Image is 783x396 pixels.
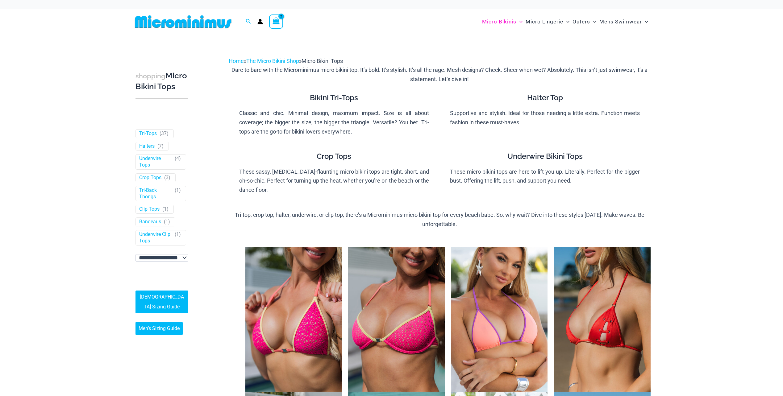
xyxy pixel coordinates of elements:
[451,247,548,392] img: Wild Card Neon Bliss 312 Top 03
[161,130,167,136] span: 37
[571,12,598,31] a: OutersMenu ToggleMenu Toggle
[135,322,183,335] a: Men’s Sizing Guide
[239,152,429,161] h4: Crop Tops
[590,14,596,30] span: Menu Toggle
[257,19,263,24] a: Account icon link
[135,71,188,92] h3: Micro Bikini Tops
[516,14,523,30] span: Menu Toggle
[642,14,648,30] span: Menu Toggle
[139,219,161,225] a: Bandeaus
[480,11,651,32] nav: Site Navigation
[159,143,162,149] span: 7
[139,143,155,150] a: Halters
[269,14,283,29] a: View Shopping Cart, 2 items
[302,58,343,64] span: Micro Bikini Tops
[139,130,157,137] a: Tri-Tops
[526,14,563,30] span: Micro Lingerie
[246,58,299,64] a: The Micro Bikini Shop
[450,93,640,102] h4: Halter Top
[573,14,590,30] span: Outers
[598,12,650,31] a: Mens SwimwearMenu ToggleMenu Toggle
[245,247,342,392] img: Bubble Mesh Highlight Pink 309 Top 01
[139,231,172,244] a: Underwire Clip Tops
[175,187,181,200] span: ( )
[348,247,445,392] img: Bubble Mesh Highlight Pink 323 Top 01
[164,219,170,225] span: ( )
[482,14,516,30] span: Micro Bikinis
[450,152,640,161] h4: Underwire Bikini Tops
[162,206,169,212] span: ( )
[139,206,160,212] a: Clip Tops
[175,231,181,244] span: ( )
[164,175,170,181] span: ( )
[166,175,169,180] span: 3
[450,109,640,127] p: Supportive and stylish. Ideal for those needing a little extra. Function meets fashion in these m...
[239,167,429,195] p: These sassy, [MEDICAL_DATA]-flaunting micro bikini tops are tight, short, and oh-so-chic. Perfect...
[160,130,169,137] span: ( )
[239,93,429,102] h4: Bikini Tri-Tops
[229,210,651,229] p: Tri-top, crop top, halter, underwire, or clip top, there’s a Microminimus micro bikini top for ev...
[563,14,569,30] span: Menu Toggle
[229,65,651,84] p: Dare to bare with the Microminimus micro bikini top. It’s bold. It’s stylish. It’s all the rage. ...
[139,155,172,168] a: Underwire Tops
[135,72,165,80] span: shopping
[135,291,188,313] a: [DEMOGRAPHIC_DATA] Sizing Guide
[246,18,251,26] a: Search icon link
[176,231,179,237] span: 1
[139,175,161,181] a: Crop Tops
[164,206,167,212] span: 1
[139,187,172,200] a: Tri-Back Thongs
[450,167,640,185] p: These micro bikini tops are here to lift you up. Literally. Perfect for the bigger bust. Offering...
[176,187,179,193] span: 1
[524,12,571,31] a: Micro LingerieMenu ToggleMenu Toggle
[481,12,524,31] a: Micro BikinisMenu ToggleMenu Toggle
[176,155,179,161] span: 4
[157,143,164,150] span: ( )
[599,14,642,30] span: Mens Swimwear
[175,155,181,168] span: ( )
[239,109,429,136] p: Classic and chic. Minimal design, maximum impact. Size is all about coverage; the bigger the size...
[132,15,234,29] img: MM SHOP LOGO FLAT
[165,219,168,225] span: 1
[229,58,343,64] span: » »
[135,254,188,262] select: wpc-taxonomy-pa_fabric-type-746009
[229,58,244,64] a: Home
[554,247,650,392] img: Link Tangello 3070 Tri Top 01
